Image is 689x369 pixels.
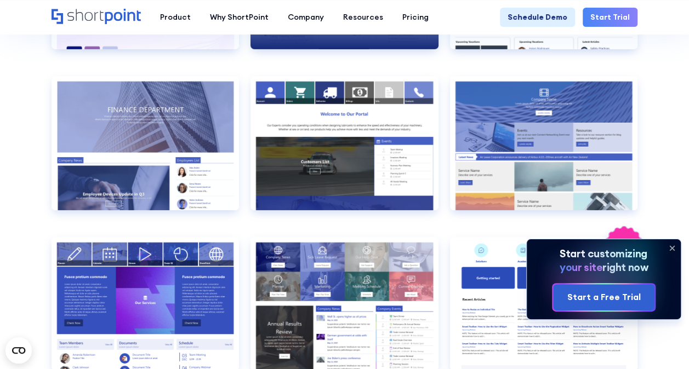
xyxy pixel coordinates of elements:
[160,11,191,23] div: Product
[210,11,269,23] div: Why ShortPoint
[151,8,201,27] a: Product
[334,8,393,27] a: Resources
[343,11,383,23] div: Resources
[583,8,637,27] a: Start Trial
[634,316,689,369] iframe: Chat Widget
[402,11,429,23] div: Pricing
[567,291,640,304] div: Start a Free Trial
[5,337,32,364] button: Open CMP widget
[52,76,239,225] a: Intranet Layout
[450,76,637,225] a: Intranet Layout 3
[288,11,324,23] div: Company
[553,284,654,311] a: Start a Free Trial
[201,8,278,27] a: Why ShortPoint
[52,9,141,25] a: Home
[278,8,334,27] a: Company
[250,76,438,225] a: Intranet Layout 2
[500,8,575,27] a: Schedule Demo
[393,8,439,27] a: Pricing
